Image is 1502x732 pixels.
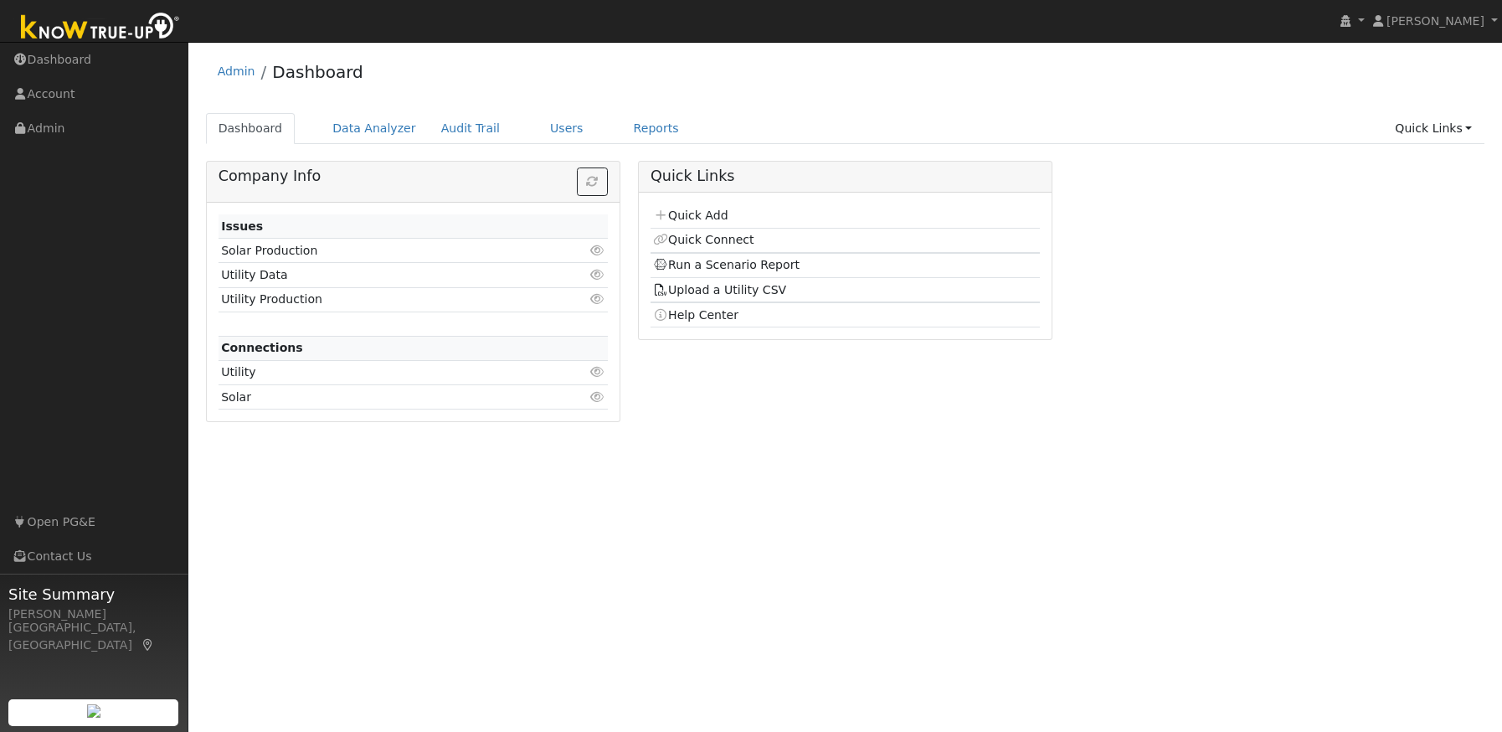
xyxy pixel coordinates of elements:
td: Utility [219,360,545,384]
i: Click to view [590,366,605,378]
a: Quick Add [653,209,728,222]
td: Utility Data [219,263,545,287]
a: Upload a Utility CSV [653,283,786,296]
strong: Issues [221,219,263,233]
a: Users [538,113,596,144]
a: Admin [218,64,255,78]
h5: Quick Links [651,168,1040,185]
strong: Connections [221,341,303,354]
a: Dashboard [206,113,296,144]
td: Solar [219,385,545,410]
a: Quick Connect [653,233,754,246]
img: Know True-Up [13,9,188,47]
div: [PERSON_NAME] [8,606,179,623]
i: Click to view [590,269,605,281]
a: Map [141,638,156,652]
a: Dashboard [272,62,363,82]
a: Quick Links [1382,113,1484,144]
a: Audit Trail [429,113,512,144]
span: [PERSON_NAME] [1386,14,1484,28]
a: Run a Scenario Report [653,258,800,271]
h5: Company Info [219,168,608,185]
i: Click to view [590,391,605,403]
span: Site Summary [8,583,179,606]
a: Help Center [653,308,738,322]
i: Click to view [590,245,605,256]
a: Data Analyzer [320,113,429,144]
i: Click to view [590,293,605,305]
td: Solar Production [219,239,545,263]
a: Reports [621,113,692,144]
div: [GEOGRAPHIC_DATA], [GEOGRAPHIC_DATA] [8,619,179,654]
td: Utility Production [219,287,545,312]
img: retrieve [87,704,100,718]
